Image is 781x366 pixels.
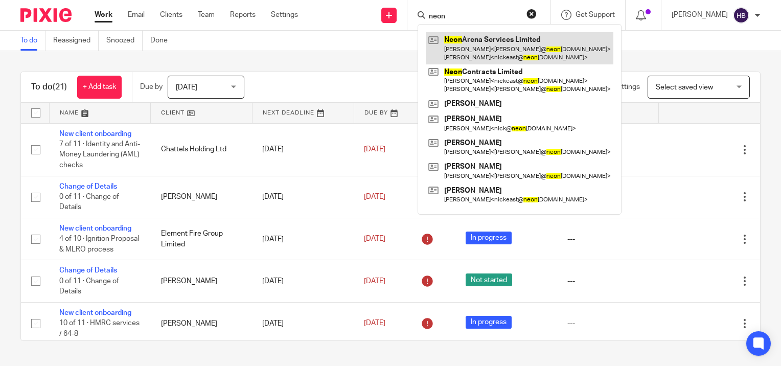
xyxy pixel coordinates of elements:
[106,31,143,51] a: Snoozed
[176,84,197,91] span: [DATE]
[656,84,713,91] span: Select saved view
[31,82,67,93] h1: To do
[576,11,615,18] span: Get Support
[252,176,354,218] td: [DATE]
[59,278,119,295] span: 0 of 11 · Change of Details
[252,123,354,176] td: [DATE]
[364,193,385,200] span: [DATE]
[151,218,252,260] td: Element Fire Group Limited
[733,7,749,24] img: svg%3E
[567,276,649,286] div: ---
[151,123,252,176] td: Chattels Holding Ltd
[672,10,728,20] p: [PERSON_NAME]
[77,76,122,99] a: + Add task
[364,146,385,153] span: [DATE]
[20,31,45,51] a: To do
[53,83,67,91] span: (21)
[252,260,354,302] td: [DATE]
[59,183,117,190] a: Change of Details
[230,10,256,20] a: Reports
[59,141,140,169] span: 7 of 11 · Identity and Anti-Money Laundering (AML) checks
[271,10,298,20] a: Settings
[252,218,354,260] td: [DATE]
[364,278,385,285] span: [DATE]
[59,267,117,274] a: Change of Details
[428,12,520,21] input: Search
[364,320,385,327] span: [DATE]
[53,31,99,51] a: Reassigned
[567,318,649,329] div: ---
[252,302,354,344] td: [DATE]
[59,130,131,138] a: New client onboarding
[567,234,649,244] div: ---
[364,236,385,243] span: [DATE]
[466,316,512,329] span: In progress
[151,260,252,302] td: [PERSON_NAME]
[59,193,119,211] span: 0 of 11 · Change of Details
[151,302,252,344] td: [PERSON_NAME]
[20,8,72,22] img: Pixie
[128,10,145,20] a: Email
[160,10,182,20] a: Clients
[59,225,131,232] a: New client onboarding
[466,273,512,286] span: Not started
[95,10,112,20] a: Work
[151,176,252,218] td: [PERSON_NAME]
[59,320,140,338] span: 10 of 11 · HMRC services / 64-8
[59,236,139,254] span: 4 of 10 · Ignition Proposal & MLRO process
[150,31,175,51] a: Done
[140,82,163,92] p: Due by
[198,10,215,20] a: Team
[59,309,131,316] a: New client onboarding
[466,232,512,244] span: In progress
[526,9,537,19] button: Clear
